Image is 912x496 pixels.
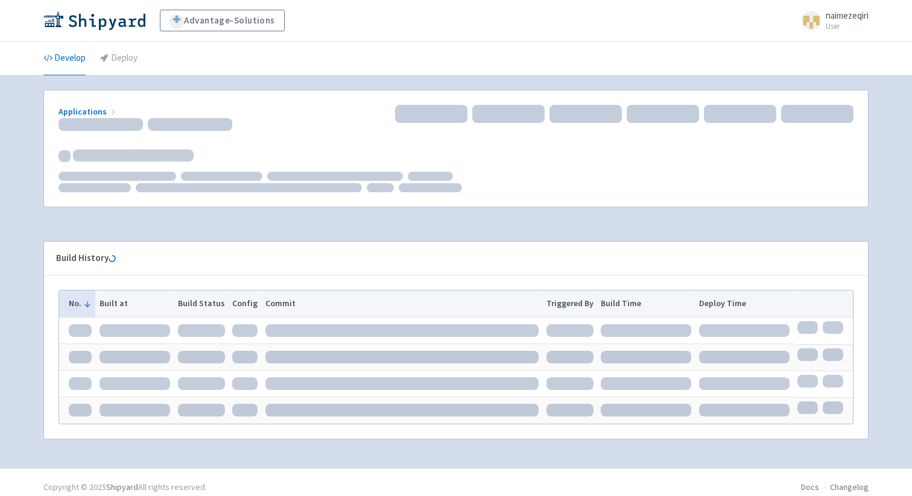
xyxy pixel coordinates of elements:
span: naimezeqiri [826,10,869,21]
th: Commit [262,290,543,317]
button: No. [69,297,92,310]
a: Advantage-Solutions [160,10,285,31]
th: Triggered By [542,290,597,317]
a: Docs [801,482,819,492]
a: Applications [59,106,118,117]
img: Shipyard logo [43,11,145,30]
th: Config [229,290,262,317]
a: naimezeqiri User [794,11,869,30]
a: Changelog [830,482,869,492]
a: Shipyard [106,482,138,492]
div: Build History [56,251,837,265]
a: Deploy [100,42,138,75]
th: Built at [95,290,174,317]
th: Build Time [597,290,695,317]
th: Build Status [174,290,229,317]
th: Deploy Time [695,290,794,317]
div: Copyright © 2025 All rights reserved. [43,481,207,494]
a: Develop [43,42,86,75]
small: User [826,22,869,30]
